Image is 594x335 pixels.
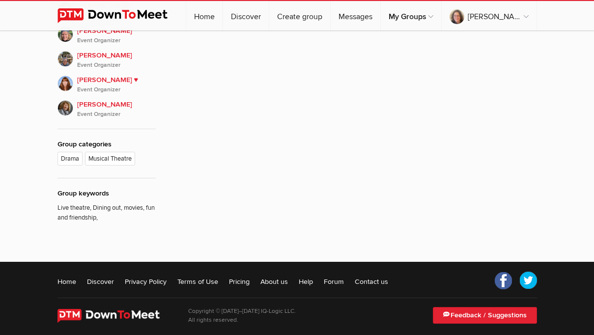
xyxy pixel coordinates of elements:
div: Group categories [57,139,156,150]
p: Live theatre, Dining out, movies, fun and friendship, [57,198,156,223]
i: Event Organizer [77,36,156,45]
i: Event Organizer [77,85,156,94]
a: [PERSON_NAME] ♥Event Organizer [57,70,156,94]
a: Terms of Use [177,277,218,286]
a: Help [299,277,313,286]
a: My Groups [381,1,441,30]
a: Forum [324,277,344,286]
span: 21st [238,318,245,323]
a: [PERSON_NAME] [442,1,537,30]
img: Alison [57,27,73,42]
span: [PERSON_NAME] [77,26,156,45]
img: DownToMeet [57,8,183,23]
a: Contact us [355,277,388,286]
a: Twitter [519,272,537,289]
span: [PERSON_NAME] [77,99,156,119]
a: Facebook [495,272,512,289]
a: About us [260,277,288,286]
img: DownToMeet [57,309,174,323]
img: Viki N. [57,100,73,116]
a: Home [186,1,223,30]
a: Discover [223,1,269,30]
a: Privacy Policy [125,277,167,286]
a: Pricing [229,277,250,286]
span: [PERSON_NAME] [77,50,156,70]
img: Sue Joseph [57,51,73,67]
a: [PERSON_NAME]Event Organizer [57,45,156,70]
a: [PERSON_NAME]Event Organizer [57,21,156,45]
p: Copyright © [DATE]–[DATE] IQ-Logic LLC. All rights reserved. [188,307,296,325]
img: Vikki ♥ [57,76,73,91]
i: Event Organizer [77,61,156,70]
a: Create group [269,1,330,30]
a: Feedback / Suggestions [433,307,537,324]
div: Group keywords [57,188,156,199]
a: Home [57,277,76,286]
a: Discover [87,277,114,286]
a: [PERSON_NAME]Event Organizer [57,94,156,119]
span: [PERSON_NAME] ♥ [77,75,156,94]
a: Messages [331,1,380,30]
i: Event Organizer [77,110,156,119]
